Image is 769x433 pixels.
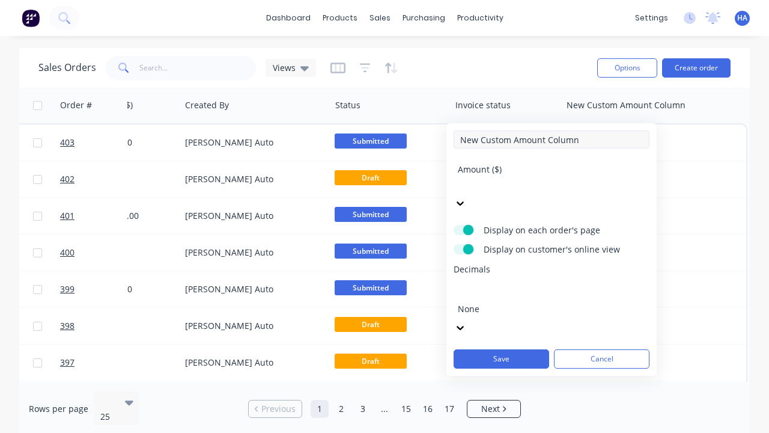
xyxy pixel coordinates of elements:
div: [PERSON_NAME] Auto [185,357,318,369]
h1: Sales Orders [38,62,96,73]
a: 400 [60,235,132,271]
div: New Custom Amount Column [567,99,685,111]
a: 401 [60,198,132,234]
div: [PERSON_NAME] Auto [185,283,318,295]
div: [PERSON_NAME] Auto [185,210,318,222]
div: $110.00 [101,137,172,149]
a: 403 [60,124,132,161]
ul: Pagination [243,400,526,418]
span: Display on customer's online view [484,244,634,256]
span: Submitted [335,280,407,295]
a: Page 16 [419,400,437,418]
a: Previous page [249,403,302,415]
span: 401 [60,210,74,222]
button: Save [454,349,549,369]
div: Created By [185,99,229,111]
div: productivity [451,9,509,27]
div: [PERSON_NAME] Auto [185,173,318,185]
div: Invoice status [455,99,511,111]
input: Search... [139,56,257,80]
input: Enter column name... [454,131,649,149]
a: dashboard [260,9,317,27]
div: $1,100.00 [101,210,172,222]
button: Create order [662,58,731,78]
span: Rows per page [29,403,88,415]
span: 403 [60,137,74,149]
a: 396 [60,381,132,417]
a: 402 [60,161,132,197]
a: Next page [467,403,520,415]
span: 400 [60,247,74,259]
a: Page 2 [332,400,350,418]
span: Next [481,403,500,415]
div: settings [629,9,674,27]
a: 399 [60,271,132,307]
span: Previous [261,403,296,415]
a: 397 [60,345,132,381]
div: 25 [100,411,115,423]
div: [PERSON_NAME] Auto [185,247,318,259]
a: 398 [60,308,132,344]
span: Decimals [454,263,649,275]
a: Page 15 [397,400,415,418]
span: Submitted [335,134,407,149]
span: Submitted [335,244,407,259]
span: Submitted [335,207,407,222]
span: 397 [60,357,74,369]
span: HA [737,13,747,23]
div: Status [335,99,360,111]
a: Page 1 is your current page [311,400,329,418]
div: Amount ($) [458,163,631,176]
div: [PERSON_NAME] Auto [185,320,318,332]
div: $137.50 [101,283,172,295]
span: Draft [335,354,407,369]
div: sales [363,9,397,27]
a: Page 3 [354,400,372,418]
div: $11.00 [101,247,172,259]
span: 402 [60,173,74,185]
button: Options [597,58,657,78]
span: 398 [60,320,74,332]
a: Page 17 [440,400,458,418]
div: [PERSON_NAME] Auto [185,137,318,149]
span: Draft [335,170,407,185]
div: $0.00 [101,173,172,185]
div: products [317,9,363,27]
div: None [458,302,554,315]
span: 399 [60,283,74,295]
a: Jump forward [375,400,394,418]
button: Cancel [554,349,649,369]
div: $0.00 [101,320,172,332]
div: purchasing [397,9,451,27]
span: Draft [335,317,407,332]
span: Views [273,61,296,74]
span: Display on each order's page [484,224,634,236]
div: Order # [60,99,92,111]
img: Factory [22,9,40,27]
div: $0.00 [101,357,172,369]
